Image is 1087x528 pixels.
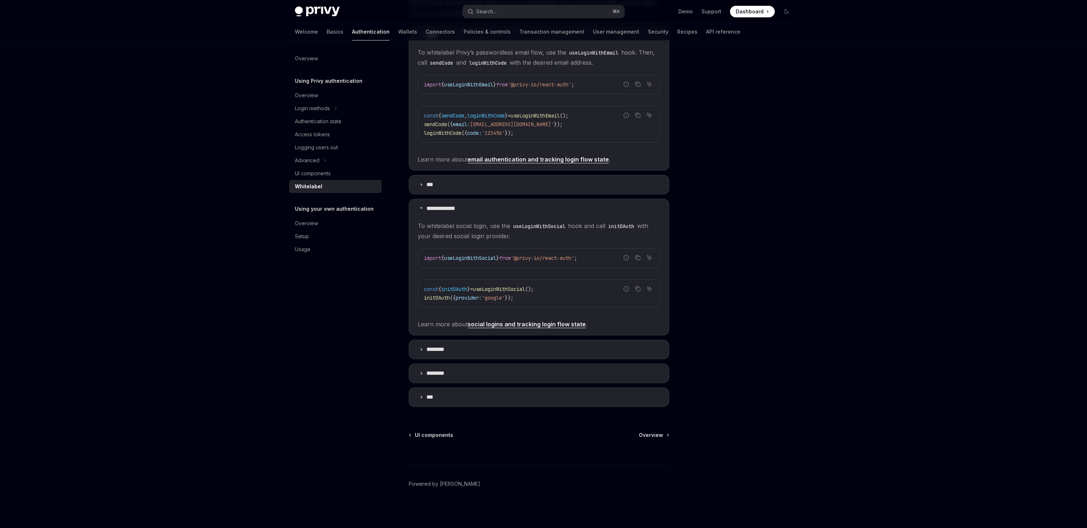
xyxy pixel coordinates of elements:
[289,180,382,193] a: Whitelabel
[468,156,609,163] a: email authentication and tracking login flow state
[566,49,621,57] code: useLoginWithEmail
[398,23,417,40] a: Wallets
[701,8,721,15] a: Support
[424,112,438,119] span: const
[289,89,382,102] a: Overview
[289,128,382,141] a: Access tokens
[424,81,441,88] span: import
[706,23,740,40] a: API reference
[645,253,654,262] button: Ask AI
[289,141,382,154] a: Logging users out
[639,432,669,439] a: Overview
[482,130,505,136] span: '123456'
[519,23,584,40] a: Transaction management
[409,480,480,488] a: Powered by [PERSON_NAME]
[295,77,362,85] h5: Using Privy authentication
[493,81,496,88] span: }
[645,80,654,89] button: Ask AI
[633,253,643,262] button: Copy the contents from the code block
[295,156,319,165] div: Advanced
[464,23,511,40] a: Policies & controls
[295,143,338,152] div: Logging users out
[289,167,382,180] a: UI components
[427,59,456,67] code: sendCode
[466,59,510,67] code: loginWithCode
[409,25,669,171] details: *****To whitelabel Privy’s passwordless email flow, use theuseLoginWithEmailhook. Then, callsendC...
[441,255,444,261] span: {
[467,112,505,119] span: loginWithCode
[467,286,470,292] span: }
[633,284,643,293] button: Copy the contents from the code block
[418,319,660,329] span: Learn more about .
[467,130,482,136] span: code:
[289,217,382,230] a: Overview
[295,23,318,40] a: Welcome
[574,255,577,261] span: ;
[560,112,568,119] span: ();
[499,255,511,261] span: from
[295,182,322,191] div: Whitelabel
[505,112,508,119] span: }
[633,80,643,89] button: Copy the contents from the code block
[295,205,374,213] h5: Using your own authentication
[441,112,464,119] span: sendCode
[473,286,525,292] span: useLoginWithSocial
[426,23,455,40] a: Connectors
[295,130,330,139] div: Access tokens
[289,115,382,128] a: Authentication state
[645,284,654,293] button: Ask AI
[295,104,330,113] div: Login methods
[508,81,571,88] span: '@privy-io/react-auth'
[496,255,499,261] span: }
[463,5,624,18] button: Search...⌘K
[424,121,447,128] span: sendCode
[468,321,586,328] a: social logins and tracking login flow state
[447,121,453,128] span: ({
[444,81,493,88] span: useLoginWithEmail
[295,7,340,17] img: dark logo
[677,23,697,40] a: Recipes
[470,286,473,292] span: =
[289,243,382,256] a: Usage
[622,253,631,262] button: Report incorrect code
[639,432,663,439] span: Overview
[496,81,508,88] span: from
[511,255,574,261] span: '@privy-io/react-auth'
[645,111,654,120] button: Ask AI
[622,111,631,120] button: Report incorrect code
[295,219,318,228] div: Overview
[510,222,568,230] code: useLoginWithSocial
[438,286,441,292] span: {
[736,8,764,15] span: Dashboard
[295,169,331,178] div: UI components
[352,23,390,40] a: Authentication
[678,8,693,15] a: Demo
[525,286,534,292] span: ();
[505,295,514,301] span: });
[289,52,382,65] a: Overview
[450,295,456,301] span: ({
[605,222,637,230] code: initOAuth
[424,130,461,136] span: loginWithCode
[464,112,467,119] span: ,
[418,47,660,68] span: To whitelabel Privy’s passwordless email flow, use the hook. Then, call and with the desired emai...
[424,286,438,292] span: const
[295,232,309,241] div: Setup
[415,432,453,439] span: UI components
[470,121,554,128] span: [EMAIL_ADDRESS][DOMAIN_NAME]'
[508,112,511,119] span: =
[554,121,563,128] span: });
[438,112,441,119] span: {
[505,130,514,136] span: });
[730,6,775,17] a: Dashboard
[622,80,631,89] button: Report incorrect code
[418,221,660,241] span: To whitelabel social login, use the hook and call with your desired social login provider.
[482,295,505,301] span: 'google'
[289,230,382,243] a: Setup
[424,255,441,261] span: import
[441,81,444,88] span: {
[571,81,574,88] span: ;
[295,117,341,126] div: Authentication state
[409,199,669,335] details: **** **** ***To whitelabel social login, use theuseLoginWithSocialhook and callinitOAuthwith your...
[613,9,620,14] span: ⌘ K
